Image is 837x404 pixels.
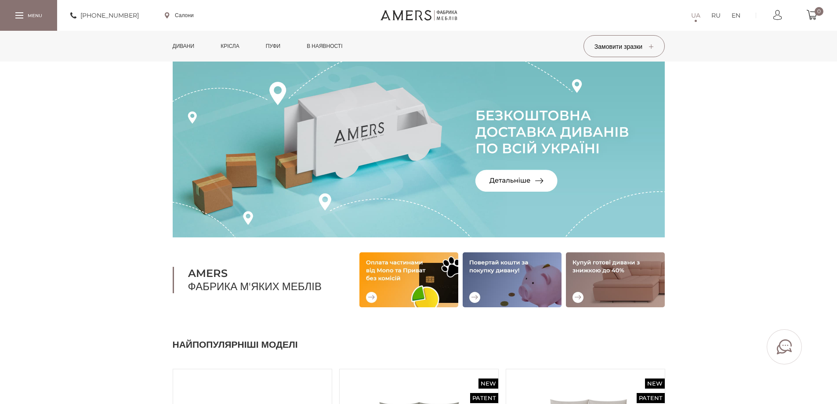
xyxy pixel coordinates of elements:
[691,10,700,21] a: UA
[566,252,665,307] img: Купуй готові дивани зі знижкою до 40%
[463,252,562,307] img: Повертай кошти за покупку дивану
[166,31,201,62] a: Дивани
[637,393,665,403] span: Patent
[359,252,458,307] img: Оплата частинами від Mono та Приват без комісій
[594,43,653,51] span: Замовити зразки
[732,10,740,21] a: EN
[711,10,721,21] a: RU
[173,267,337,293] h1: Фабрика м'яких меблів
[188,267,337,280] b: AMERS
[173,338,665,351] h2: Найпопулярніші моделі
[300,31,349,62] a: в наявності
[478,379,498,389] span: New
[645,379,665,389] span: New
[583,35,665,57] button: Замовити зразки
[470,393,498,403] span: Patent
[70,10,139,21] a: [PHONE_NUMBER]
[815,7,823,16] span: 0
[259,31,287,62] a: Пуфи
[214,31,246,62] a: Крісла
[165,11,194,19] a: Салони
